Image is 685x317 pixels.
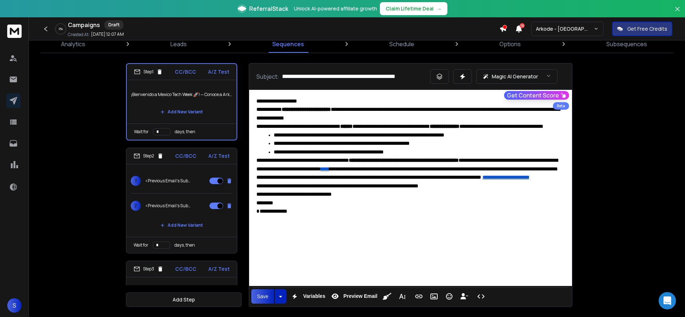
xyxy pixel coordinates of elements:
[134,129,149,135] p: Wait for
[602,35,651,53] a: Subsequences
[553,102,569,110] div: Beta
[126,292,242,307] button: Add Step
[175,68,196,75] p: CC/BCC
[104,20,123,30] div: Draft
[134,69,163,75] div: Step 1
[302,293,327,299] span: Variables
[442,289,456,304] button: Emoticons
[380,289,394,304] button: Clean HTML
[208,152,230,160] p: A/Z Test
[208,68,229,75] p: A/Z Test
[499,40,521,48] p: Options
[342,293,379,299] span: Preview Email
[126,148,237,253] li: Step2CC/BCCA/Z Test1<Previous Email's Subject>2<Previous Email's Subject>Add New VariantWait ford...
[155,105,209,119] button: Add New Variant
[145,178,191,184] p: <Previous Email's Subject>
[474,289,488,304] button: Code View
[458,289,471,304] button: Insert Unsubscribe Link
[61,40,85,48] p: Analytics
[68,21,100,29] h1: Campaigns
[57,35,90,53] a: Analytics
[288,289,327,304] button: Variables
[612,22,672,36] button: Get Free Credits
[134,153,164,159] div: Step 2
[208,265,230,273] p: A/Z Test
[272,40,304,48] p: Sequences
[627,25,667,32] p: Get Free Credits
[294,5,377,12] p: Unlock AI-powered affiliate growth
[134,242,148,248] p: Wait for
[68,32,90,38] p: Created At:
[175,265,196,273] p: CC/BCC
[7,298,22,313] button: S
[251,289,274,304] button: Save
[174,242,195,248] p: days, then
[495,35,525,53] a: Options
[126,63,237,140] li: Step1CC/BCCA/Z Test¡Bienvenido a Mexico Tech Week 🚀! — Conoce a ArkodeAdd New VariantWait fordays...
[427,289,441,304] button: Insert Image (Ctrl+P)
[476,69,558,84] button: Magic AI Generator
[175,129,195,135] p: days, then
[536,25,594,32] p: Arkode - [GEOGRAPHIC_DATA]
[91,31,124,37] p: [DATE] 12:07 AM
[249,4,288,13] span: ReferralStack
[170,40,187,48] p: Leads
[437,5,442,12] span: →
[166,35,191,53] a: Leads
[606,40,647,48] p: Subsequences
[131,201,141,211] span: 2
[175,152,196,160] p: CC/BCC
[673,4,682,22] button: Close banner
[395,289,409,304] button: More Text
[520,23,525,28] span: 15
[412,289,426,304] button: Insert Link (Ctrl+K)
[268,35,308,53] a: Sequences
[385,35,419,53] a: Schedule
[131,84,232,105] p: ¡Bienvenido a Mexico Tech Week 🚀! — Conoce a Arkode
[256,72,279,81] p: Subject:
[389,40,414,48] p: Schedule
[380,2,447,15] button: Claim Lifetime Deal→
[131,176,141,186] span: 1
[659,292,676,309] div: Open Intercom Messenger
[145,203,191,209] p: <Previous Email's Subject>
[504,91,569,100] button: Get Content Score
[328,289,379,304] button: Preview Email
[131,282,233,302] p: <Previous Email's Subject>
[155,218,209,233] button: Add New Variant
[134,266,164,272] div: Step 3
[492,73,538,80] p: Magic AI Generator
[59,27,63,31] p: 0 %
